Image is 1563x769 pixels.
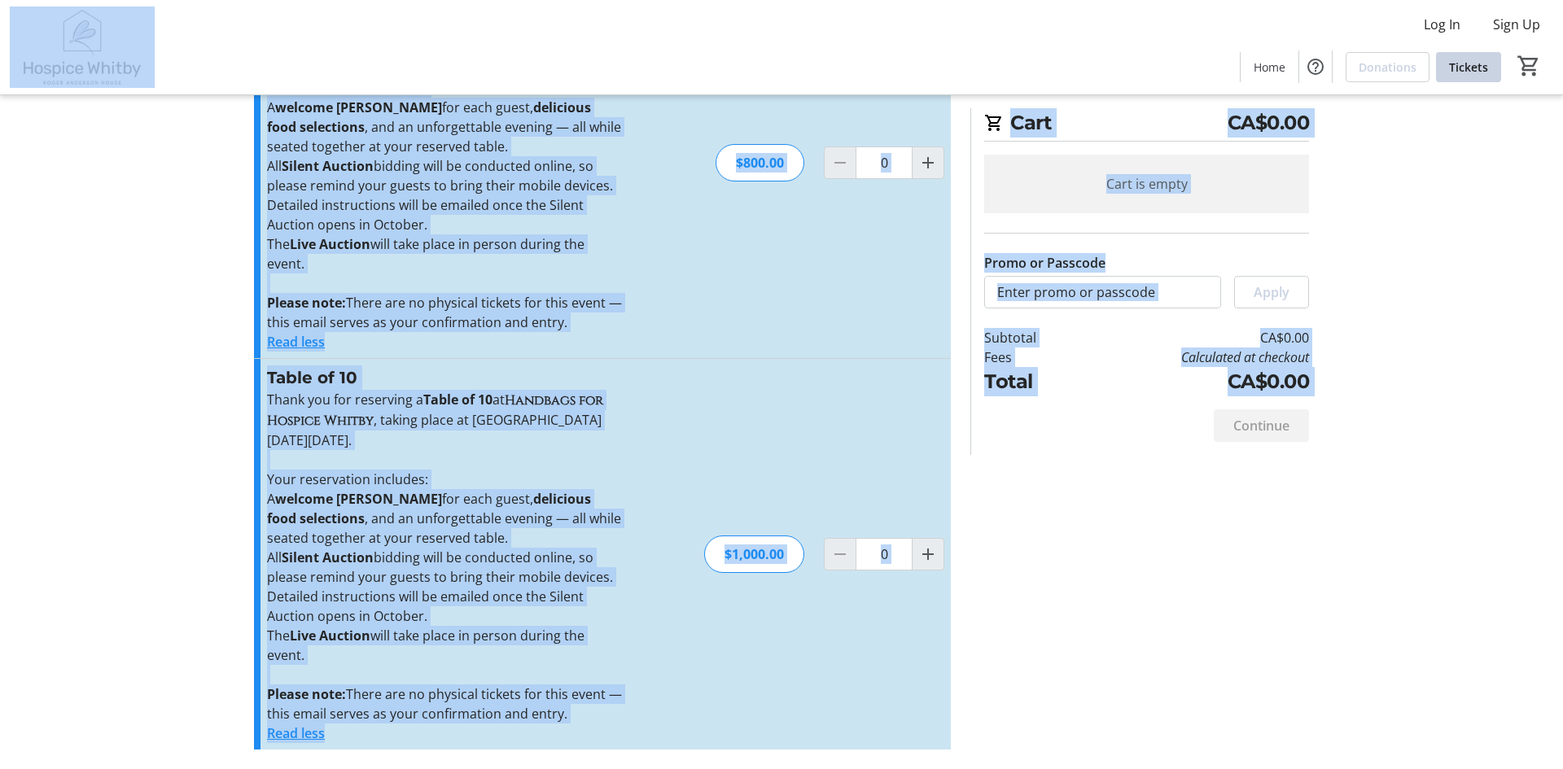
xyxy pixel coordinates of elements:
[1241,52,1298,82] a: Home
[984,367,1079,396] td: Total
[282,548,374,566] strong: Silent Auction
[423,391,493,409] strong: Table of 10
[1234,276,1309,308] button: Apply
[1228,108,1310,138] span: CA$0.00
[267,365,623,390] h3: Table of 10
[267,332,325,352] button: Read less
[275,98,442,116] strong: welcome [PERSON_NAME]
[1079,367,1309,396] td: CA$0.00
[1359,59,1416,76] span: Donations
[1079,328,1309,347] td: CA$0.00
[913,539,943,570] button: Increment by one
[267,294,346,312] strong: Please note:
[267,98,623,156] p: A for each guest, , and an unforgettable evening — all while seated together at your reserved table.
[1480,11,1553,37] button: Sign Up
[1299,50,1332,83] button: Help
[1079,347,1309,367] td: Calculated at checkout
[267,390,623,450] p: Thank you for reserving a at , taking place at [GEOGRAPHIC_DATA] [DATE][DATE].
[1424,15,1460,34] span: Log In
[267,293,623,332] p: There are no physical tickets for this event — this email serves as your confirmation and entry.
[275,490,442,508] strong: welcome [PERSON_NAME]
[984,253,1105,273] label: Promo or Passcode
[282,157,374,175] strong: Silent Auction
[267,685,346,703] strong: Please note:
[267,234,623,273] p: The will take place in person during the event.
[10,7,155,88] img: Hospice Whitby's Logo
[267,684,623,723] p: There are no physical tickets for this event — this email serves as your confirmation and entry.
[984,276,1221,308] input: Enter promo or passcode
[984,328,1079,347] td: Subtotal
[1346,52,1429,82] a: Donations
[716,144,804,181] div: $800.00
[267,626,623,665] p: The will take place in person during the event.
[1449,59,1488,76] span: Tickets
[984,347,1079,367] td: Fees
[267,548,623,626] p: All bidding will be conducted online, so please remind your guests to bring their mobile devices....
[1493,15,1540,34] span: Sign Up
[267,470,623,489] p: Your reservation includes:
[984,108,1309,142] h2: Cart
[704,535,804,573] div: $1,000.00
[290,627,370,644] strong: Live Auction
[1514,51,1543,81] button: Cart
[1436,52,1501,82] a: Tickets
[913,147,943,178] button: Increment by one
[856,146,913,179] input: Table of 8 Quantity
[290,235,370,253] strong: Live Auction
[1254,282,1289,302] span: Apply
[267,489,623,548] p: A for each guest, , and an unforgettable evening — all while seated together at your reserved table.
[267,723,325,743] button: Read less
[1411,11,1473,37] button: Log In
[856,538,913,570] input: Table of 10 Quantity
[267,156,623,234] p: All bidding will be conducted online, so please remind your guests to bring their mobile devices....
[984,155,1309,213] div: Cart is empty
[1254,59,1285,76] span: Home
